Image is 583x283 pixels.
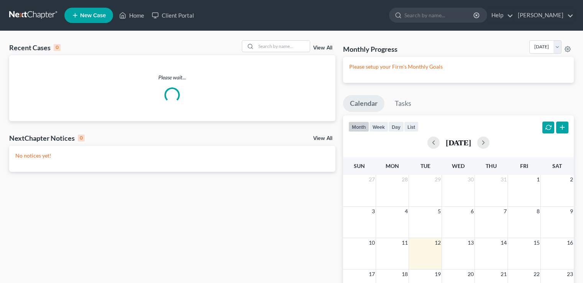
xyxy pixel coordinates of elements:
[313,136,332,141] a: View All
[388,95,418,112] a: Tasks
[369,122,388,132] button: week
[9,43,61,52] div: Recent Cases
[552,163,562,169] span: Sat
[9,74,335,81] p: Please wait...
[467,238,475,247] span: 13
[54,44,61,51] div: 0
[486,163,497,169] span: Thu
[467,270,475,279] span: 20
[15,152,329,160] p: No notices yet!
[386,163,399,169] span: Mon
[80,13,106,18] span: New Case
[404,122,419,132] button: list
[500,238,507,247] span: 14
[536,175,540,184] span: 1
[500,270,507,279] span: 21
[569,207,574,216] span: 9
[514,8,573,22] a: [PERSON_NAME]
[388,122,404,132] button: day
[404,207,409,216] span: 4
[349,63,568,71] p: Please setup your Firm's Monthly Goals
[470,207,475,216] span: 6
[500,175,507,184] span: 31
[354,163,365,169] span: Sun
[452,163,465,169] span: Wed
[401,238,409,247] span: 11
[566,238,574,247] span: 16
[488,8,513,22] a: Help
[401,270,409,279] span: 18
[368,270,376,279] span: 17
[78,135,85,141] div: 0
[368,238,376,247] span: 10
[404,8,475,22] input: Search by name...
[503,207,507,216] span: 7
[313,45,332,51] a: View All
[467,175,475,184] span: 30
[9,133,85,143] div: NextChapter Notices
[434,238,442,247] span: 12
[371,207,376,216] span: 3
[256,41,310,52] input: Search by name...
[434,270,442,279] span: 19
[536,207,540,216] span: 8
[437,207,442,216] span: 5
[148,8,198,22] a: Client Portal
[115,8,148,22] a: Home
[401,175,409,184] span: 28
[566,270,574,279] span: 23
[434,175,442,184] span: 29
[368,175,376,184] span: 27
[533,270,540,279] span: 22
[520,163,528,169] span: Fri
[348,122,369,132] button: month
[533,238,540,247] span: 15
[446,138,471,146] h2: [DATE]
[569,175,574,184] span: 2
[420,163,430,169] span: Tue
[343,44,397,54] h3: Monthly Progress
[343,95,384,112] a: Calendar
